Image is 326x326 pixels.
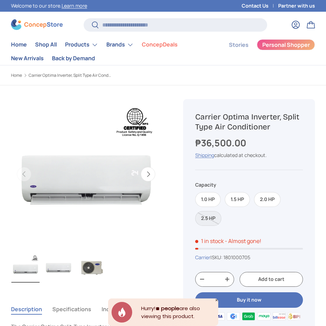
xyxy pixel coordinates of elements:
[11,38,27,51] a: Home
[11,52,44,65] a: New Arrivals
[225,237,261,245] p: - Almost gone!
[195,151,303,159] div: calculated at checkout.
[102,301,159,317] button: Inclusions & Warranty
[241,311,256,322] img: grabpay
[77,254,106,283] img: carrier-optima-1.00hp-split-type-inverter-outdoor-aircon-unit-full-view-concepstore
[102,38,138,52] summary: Brands
[44,254,73,283] img: carrier-optima-1.00hp-split-type-inverter-indoor-aircon-unit-full-view-concepstore
[195,254,210,261] a: Carrier
[62,2,87,9] a: Learn more
[257,39,315,50] a: Personal Shopper
[212,254,222,261] span: SKU:
[210,311,225,322] img: visa
[302,311,317,322] img: ubp
[52,301,91,317] button: Specifications
[210,254,250,261] span: |
[29,73,111,77] a: Carrier Optima Inverter, Split Type Air Conditioner
[11,19,63,30] img: ConcepStore
[223,254,250,261] span: 1801000705
[229,38,249,52] a: Stories
[61,38,102,52] summary: Products
[195,292,303,308] button: Buy it now
[11,38,212,65] nav: Primary
[256,311,272,322] img: maya
[195,152,214,158] a: Shipping
[11,301,42,317] button: Description
[11,72,172,78] nav: Breadcrumbs
[52,52,95,65] a: Back by Demand
[262,42,310,48] span: Personal Shopper
[242,2,278,10] a: Contact Us
[142,38,178,51] a: ConcepDeals
[11,99,161,285] media-gallery: Gallery Viewer
[272,311,287,322] img: billease
[11,2,87,10] p: Welcome to our store.
[278,2,315,10] a: Partner with us
[226,311,241,322] img: gcash
[212,38,315,65] nav: Secondary
[195,181,216,188] legend: Capacity
[195,112,303,132] h1: Carrier Optima Inverter, Split Type Air Conditioner
[195,211,221,226] label: Sold out
[106,38,134,52] a: Brands
[11,73,22,77] a: Home
[65,38,98,52] a: Products
[35,38,57,51] a: Shop All
[11,254,40,283] img: Carrier Optima Inverter, Split Type Air Conditioner
[287,311,302,322] img: bpi
[240,272,303,287] button: Add to cart
[195,137,248,149] strong: ₱36,500.00
[195,237,224,245] span: 1 in stock
[215,298,218,302] div: Close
